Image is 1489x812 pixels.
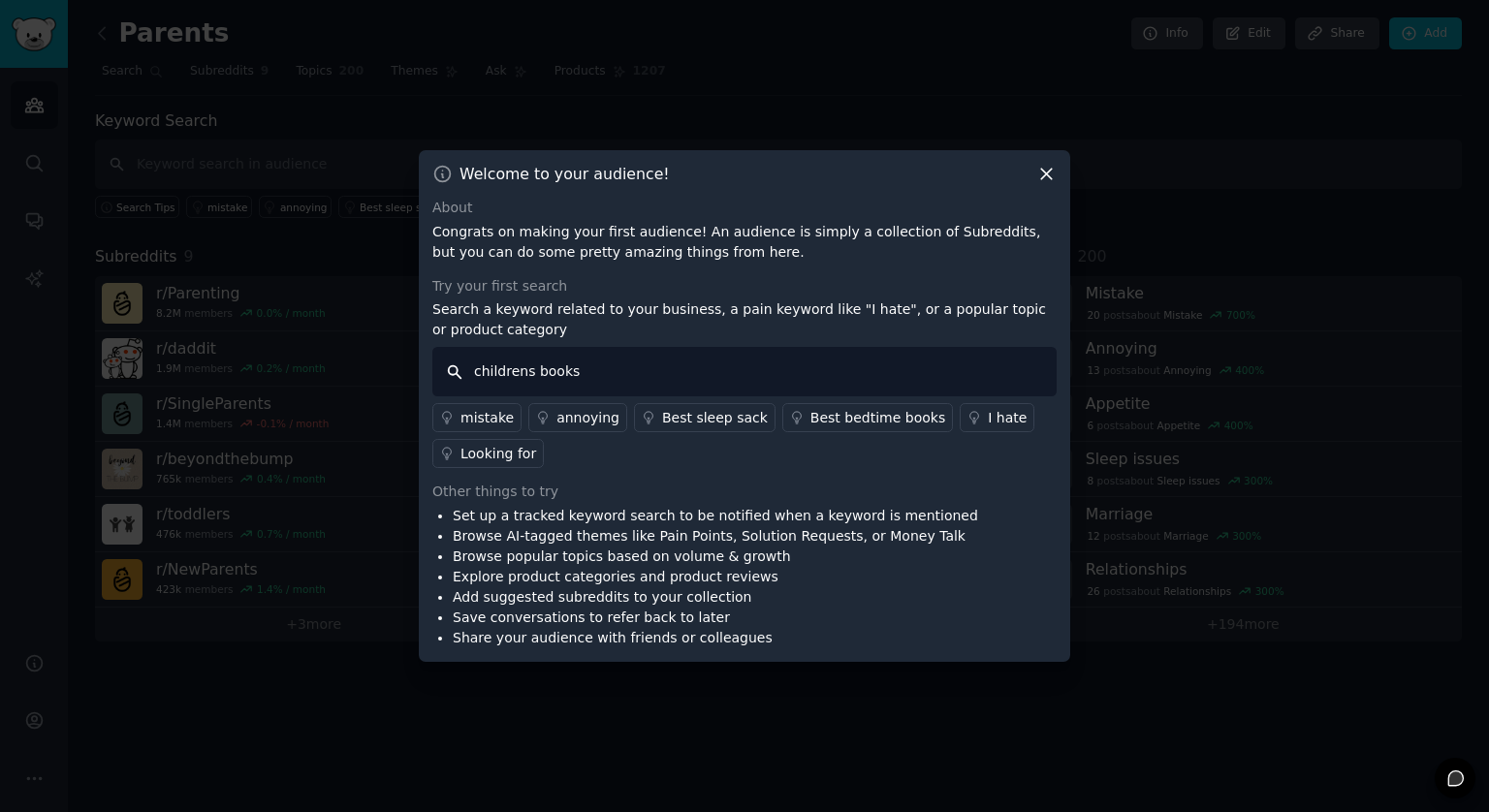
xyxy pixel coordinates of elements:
div: Other things to try [432,482,1057,502]
input: Keyword search in audience [432,347,1057,396]
a: I hate [960,403,1034,432]
li: Save conversations to refer back to later [453,608,978,628]
div: Best bedtime books [810,408,945,428]
div: Try your first search [432,276,1057,297]
div: mistake [460,408,514,428]
p: Search a keyword related to your business, a pain keyword like "I hate", or a popular topic or pr... [432,299,1057,340]
a: mistake [432,403,522,432]
div: Looking for [460,444,536,464]
p: Congrats on making your first audience! An audience is simply a collection of Subreddits, but you... [432,222,1057,263]
li: Share your audience with friends or colleagues [453,628,978,648]
li: Browse AI-tagged themes like Pain Points, Solution Requests, or Money Talk [453,526,978,547]
div: About [432,198,1057,218]
h3: Welcome to your audience! [459,164,670,184]
div: annoying [556,408,619,428]
div: I hate [988,408,1027,428]
a: Best sleep sack [634,403,776,432]
a: annoying [528,403,627,432]
li: Explore product categories and product reviews [453,567,978,587]
a: Looking for [432,439,544,468]
li: Browse popular topics based on volume & growth [453,547,978,567]
li: Add suggested subreddits to your collection [453,587,978,608]
a: Best bedtime books [782,403,953,432]
li: Set up a tracked keyword search to be notified when a keyword is mentioned [453,506,978,526]
div: Best sleep sack [662,408,768,428]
